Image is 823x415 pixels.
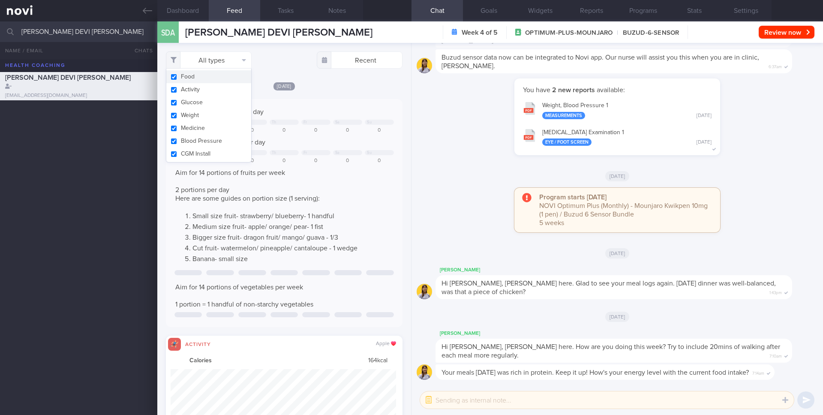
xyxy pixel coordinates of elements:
[166,51,252,69] button: All types
[605,312,630,322] span: [DATE]
[192,210,393,220] li: Small size fruit- strawberry/ blueberry- 1 handful
[166,83,251,96] button: Activity
[166,96,251,109] button: Glucose
[605,248,630,259] span: [DATE]
[542,102,712,119] div: Weight, Blood Pressure 1
[192,253,393,263] li: Banana- small size
[519,123,716,150] button: [MEDICAL_DATA] Examination 1 Eye / Foot Screen [DATE]
[697,113,712,119] div: [DATE]
[166,70,251,83] button: Food
[238,127,267,134] div: 0
[166,147,251,160] button: CGM Install
[192,220,393,231] li: Medium size fruit- apple/ orange/ pear- 1 fist
[759,26,814,39] button: Review now
[303,150,307,155] div: Fr
[166,122,251,135] button: Medicine
[270,127,299,134] div: 0
[367,150,372,155] div: Su
[769,62,782,70] span: 6:37am
[175,284,303,291] span: Aim for 14 portions of vegetables per week
[442,343,780,359] span: Hi [PERSON_NAME], [PERSON_NAME] here. How are you doing this week? Try to include 20mins of walki...
[697,139,712,146] div: [DATE]
[519,96,716,123] button: Weight, Blood Pressure 1 Measurements [DATE]
[523,86,712,94] p: You have available:
[5,74,131,81] span: [PERSON_NAME] DEVI [PERSON_NAME]
[525,29,613,37] span: OPTIMUM-PLUS-MOUNJARO
[769,351,782,359] span: 7:10am
[462,28,498,37] strong: Week 4 of 5
[155,16,181,49] div: SDA
[769,288,782,296] span: 1:43pm
[333,127,362,134] div: 0
[539,220,564,226] span: 5 weeks
[192,231,393,242] li: Bigger size fruit- dragon fruit/ mango/ guava - 1/3
[175,186,229,193] span: 2 portions per day
[175,169,285,176] span: Aim for 14 portions of fruits per week
[192,242,393,253] li: Cut fruit- watermelon/ pineapple/ cantaloupe - 1 wedge
[301,127,330,134] div: 0
[542,112,585,119] div: Measurements
[189,357,212,365] strong: Calories
[185,27,372,38] span: [PERSON_NAME] DEVI [PERSON_NAME]
[166,109,251,122] button: Weight
[376,341,396,347] div: Apple
[303,120,307,125] div: Fr
[539,194,607,201] strong: Program starts [DATE]
[442,280,776,295] span: Hi [PERSON_NAME], [PERSON_NAME] here. Glad to see your meal logs again. [DATE] dinner was well-ba...
[273,82,295,90] span: [DATE]
[613,29,679,37] span: BUZUD-6-SENSOR
[272,150,276,155] div: Th
[175,301,313,308] span: 1 portion = 1 handful of non-starchy vegetables
[752,368,764,376] span: 7:14am
[539,202,708,218] span: NOVI Optimum Plus (Monthly) - Mounjaro Kwikpen 10mg (1 pen) / Buzud 6 Sensor Bundle
[5,93,152,99] div: [EMAIL_ADDRESS][DOMAIN_NAME]
[605,171,630,181] span: [DATE]
[436,265,818,275] div: [PERSON_NAME]
[365,127,394,134] div: 0
[166,135,251,147] button: Blood Pressure
[335,120,340,125] div: Sa
[238,158,267,164] div: 0
[335,150,340,155] div: Sa
[365,158,394,164] div: 0
[123,42,157,59] button: Chats
[542,129,712,146] div: [MEDICAL_DATA] Examination 1
[442,54,759,69] span: Buzud sensor data now can be integrated to Novi app. Our nurse will assist you this when you are ...
[270,158,299,164] div: 0
[542,138,592,146] div: Eye / Foot Screen
[436,328,818,339] div: [PERSON_NAME]
[368,357,387,365] span: 164 kcal
[175,195,320,202] span: Here are some guides on portion size (1 serving):
[442,369,749,376] span: Your meals [DATE] was rich in protein. Keep it up! How's your energy level with the current food ...
[550,87,597,93] strong: 2 new reports
[301,158,330,164] div: 0
[181,340,215,347] div: Activity
[333,158,362,164] div: 0
[367,120,372,125] div: Su
[272,120,276,125] div: Th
